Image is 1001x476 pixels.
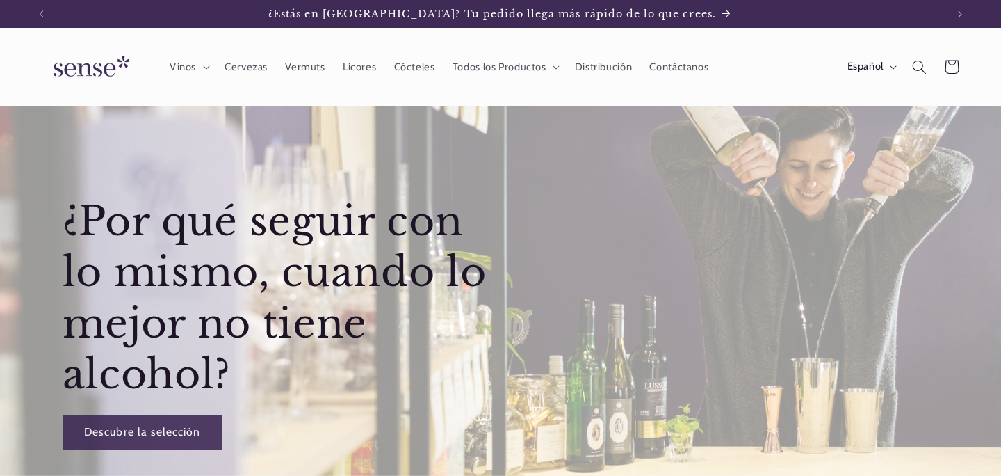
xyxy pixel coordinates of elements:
span: Contáctanos [649,61,708,74]
span: Cócteles [394,61,435,74]
summary: Todos los Productos [443,51,566,82]
span: Vinos [170,61,196,74]
summary: Búsqueda [903,51,935,83]
a: Vermuts [277,51,334,82]
a: Descubre la selección [62,415,222,450]
a: Cócteles [385,51,443,82]
a: Contáctanos [641,51,717,82]
a: Distribución [566,51,641,82]
span: Licores [343,61,376,74]
span: Vermuts [285,61,325,74]
img: Sense [37,47,141,87]
span: ¿Estás en [GEOGRAPHIC_DATA]? Tu pedido llega más rápido de lo que crees. [268,8,716,20]
button: Español [838,53,903,81]
span: Distribución [575,61,633,74]
span: Todos los Productos [453,61,546,74]
summary: Vinos [161,51,215,82]
span: Español [847,59,884,74]
h2: ¿Por qué seguir con lo mismo, cuando lo mejor no tiene alcohol? [62,196,507,401]
span: Cervezas [225,61,268,74]
a: Licores [334,51,385,82]
a: Cervezas [215,51,276,82]
a: Sense [31,42,147,93]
